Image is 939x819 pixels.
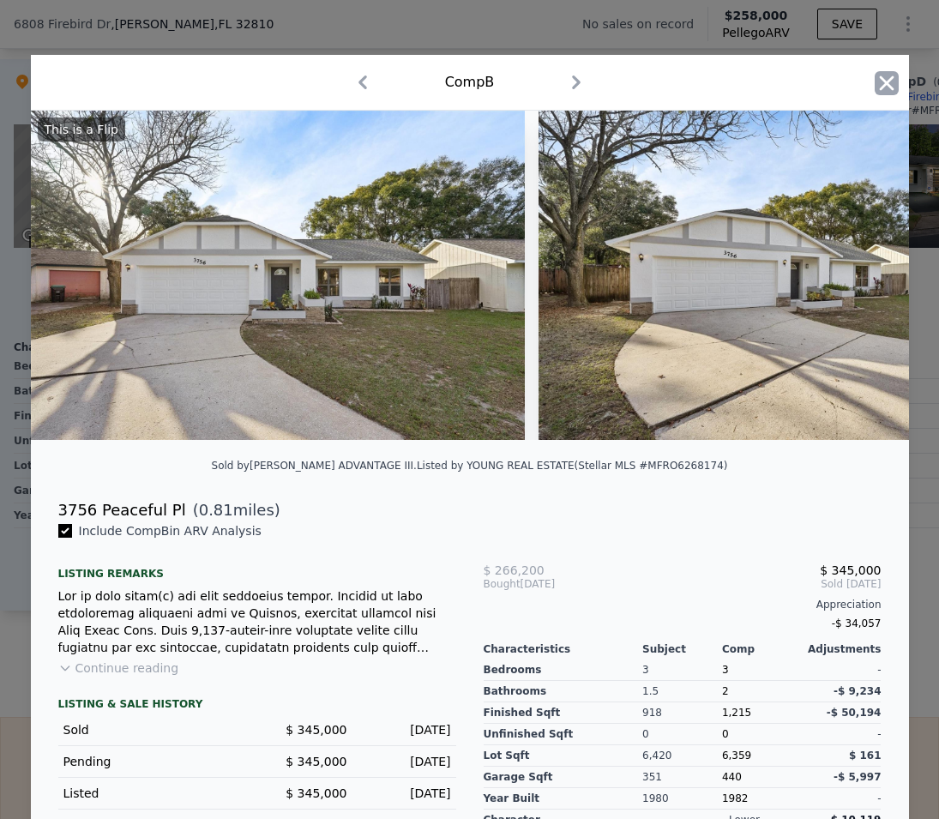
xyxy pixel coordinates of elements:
[58,697,456,714] div: LISTING & SALE HISTORY
[832,617,882,629] span: -$ 34,057
[484,745,643,767] div: Lot Sqft
[484,577,617,591] div: [DATE]
[722,664,729,676] span: 3
[722,788,802,810] div: 1982
[212,460,417,472] div: Sold by [PERSON_NAME] ADVANTAGE III .
[484,724,643,745] div: Unfinished Sqft
[642,702,722,724] div: 918
[642,642,722,656] div: Subject
[199,501,233,519] span: 0.81
[722,750,751,762] span: 6,359
[58,498,186,522] div: 3756 Peaceful Pl
[834,771,881,783] span: -$ 5,997
[642,724,722,745] div: 0
[484,598,882,611] div: Appreciation
[484,563,545,577] span: $ 266,200
[802,659,882,681] div: -
[802,788,882,810] div: -
[722,681,802,702] div: 2
[286,786,346,800] span: $ 345,000
[361,721,451,738] div: [DATE]
[849,750,882,762] span: $ 161
[722,642,802,656] div: Comp
[484,788,643,810] div: Year Built
[484,767,643,788] div: Garage Sqft
[642,767,722,788] div: 351
[722,771,742,783] span: 440
[642,745,722,767] div: 6,420
[72,524,268,538] span: Include Comp B in ARV Analysis
[58,659,179,677] button: Continue reading
[63,721,244,738] div: Sold
[802,724,882,745] div: -
[58,587,456,656] div: Lor ip dolo sitam(c) adi elit seddoeius tempor. Incidid ut labo etdoloremag aliquaeni admi ve Qui...
[484,681,643,702] div: Bathrooms
[642,681,722,702] div: 1.5
[361,785,451,802] div: [DATE]
[186,498,280,522] span: ( miles)
[58,553,456,581] div: Listing remarks
[484,577,521,591] span: Bought
[63,753,244,770] div: Pending
[38,117,125,142] div: This is a Flip
[642,788,722,810] div: 1980
[484,702,643,724] div: Finished Sqft
[820,563,881,577] span: $ 345,000
[802,642,882,656] div: Adjustments
[286,755,346,768] span: $ 345,000
[827,707,882,719] span: -$ 50,194
[484,659,643,681] div: Bedrooms
[31,111,525,440] img: Property Img
[361,753,451,770] div: [DATE]
[286,723,346,737] span: $ 345,000
[834,685,881,697] span: -$ 9,234
[417,460,728,472] div: Listed by YOUNG REAL ESTATE (Stellar MLS #MFRO6268174)
[63,785,244,802] div: Listed
[722,707,751,719] span: 1,215
[484,642,643,656] div: Characteristics
[722,728,729,740] span: 0
[642,659,722,681] div: 3
[445,72,495,93] div: Comp B
[616,577,881,591] span: Sold [DATE]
